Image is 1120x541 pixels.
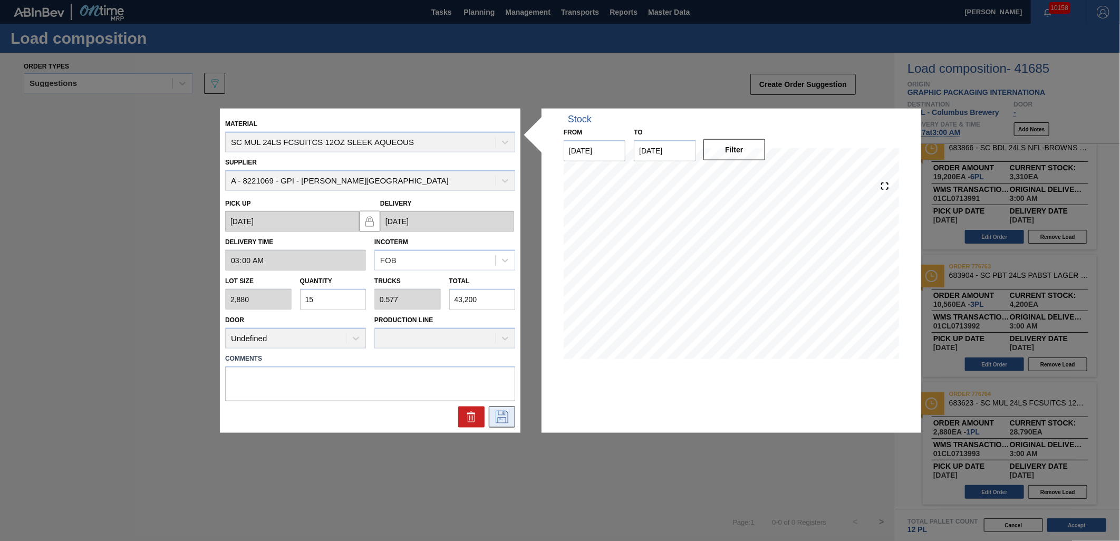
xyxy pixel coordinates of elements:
label: Supplier [225,159,257,166]
img: locked [363,215,376,227]
label: Quantity [300,277,332,285]
div: Delete Order [458,406,485,427]
input: mm/dd/yyyy [380,211,514,232]
div: Stock [568,114,592,125]
label: Comments [225,351,515,366]
input: mm/dd/yyyy [634,140,696,161]
button: locked [359,210,380,231]
label: Lot size [225,274,292,289]
label: Total [449,277,470,285]
button: Filter [703,139,765,160]
label: Production Line [374,316,433,324]
label: Pick up [225,199,251,207]
label: Door [225,316,244,324]
label: Delivery [380,199,412,207]
div: Edit Order [489,406,515,427]
label: Trucks [374,277,401,285]
label: Delivery Time [225,235,366,250]
label: Material [225,120,257,128]
label: Incoterm [374,238,408,246]
label: to [634,129,642,136]
input: mm/dd/yyyy [225,211,359,232]
label: From [564,129,582,136]
div: FOB [380,256,397,265]
input: mm/dd/yyyy [564,140,625,161]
